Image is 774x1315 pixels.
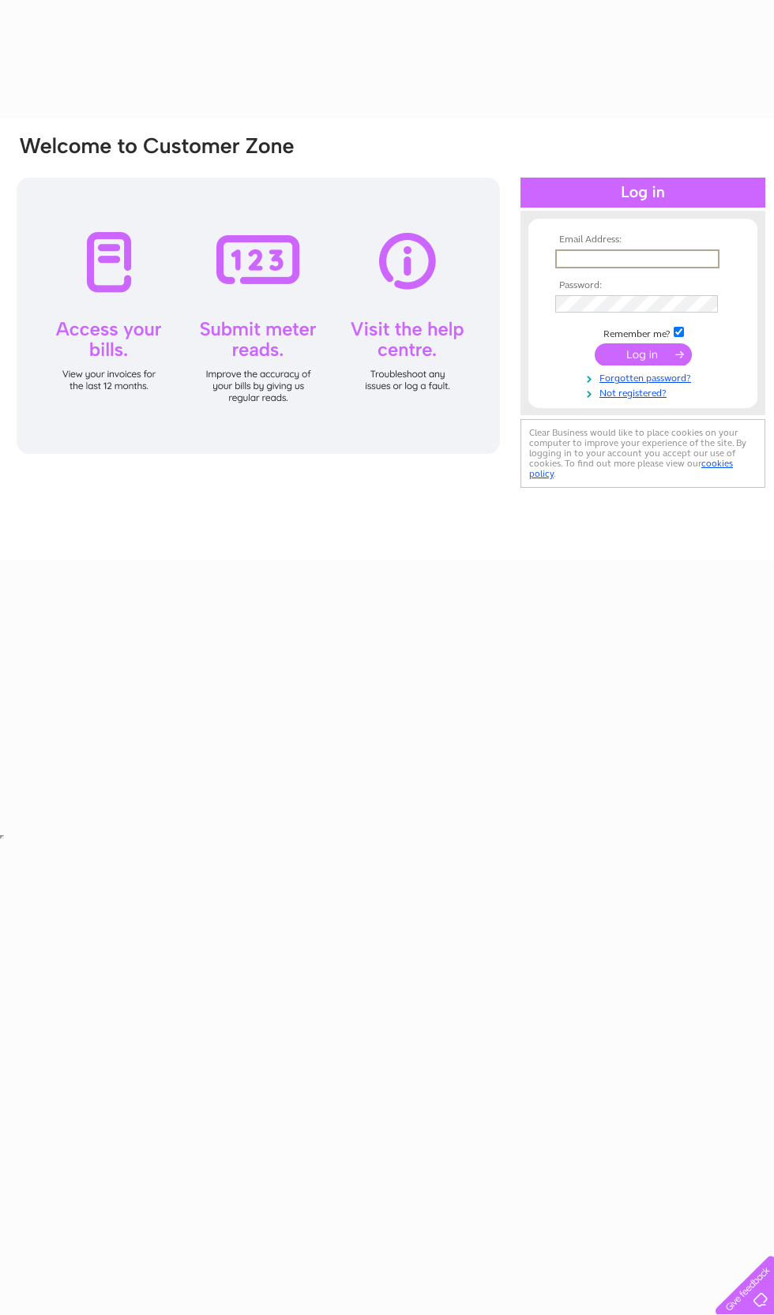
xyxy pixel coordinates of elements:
a: Not registered? [555,384,735,399]
input: Submit [595,343,692,365]
th: Password: [551,280,735,291]
th: Email Address: [551,234,735,245]
td: Remember me? [551,324,735,340]
a: cookies policy [529,458,733,479]
div: Clear Business would like to place cookies on your computer to improve your experience of the sit... [520,419,765,488]
a: Forgotten password? [555,369,735,384]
